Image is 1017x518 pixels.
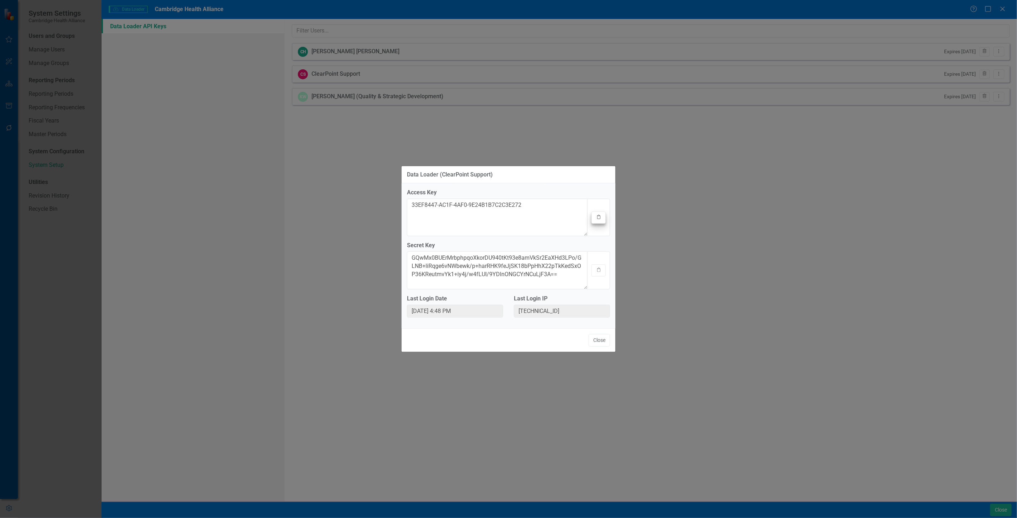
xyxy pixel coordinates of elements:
[407,295,503,303] label: Last Login Date
[407,189,610,197] label: Access Key
[514,295,610,303] label: Last Login IP
[407,251,588,289] textarea: GQwMx0BUErMrbphpqoXkorDU940tKt93e8amVkSr2EaXHd3LPo/GLNB+liRqge6vNWbewk/p+harRHK9feJjSK18bPpHhX22p...
[407,241,610,250] label: Secret Key
[407,199,588,236] textarea: 33EF8447-AC1F-4AF0-9E24B1B7C2C3E272
[407,171,493,178] div: Data Loader (ClearPoint Support)
[589,334,610,347] button: Close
